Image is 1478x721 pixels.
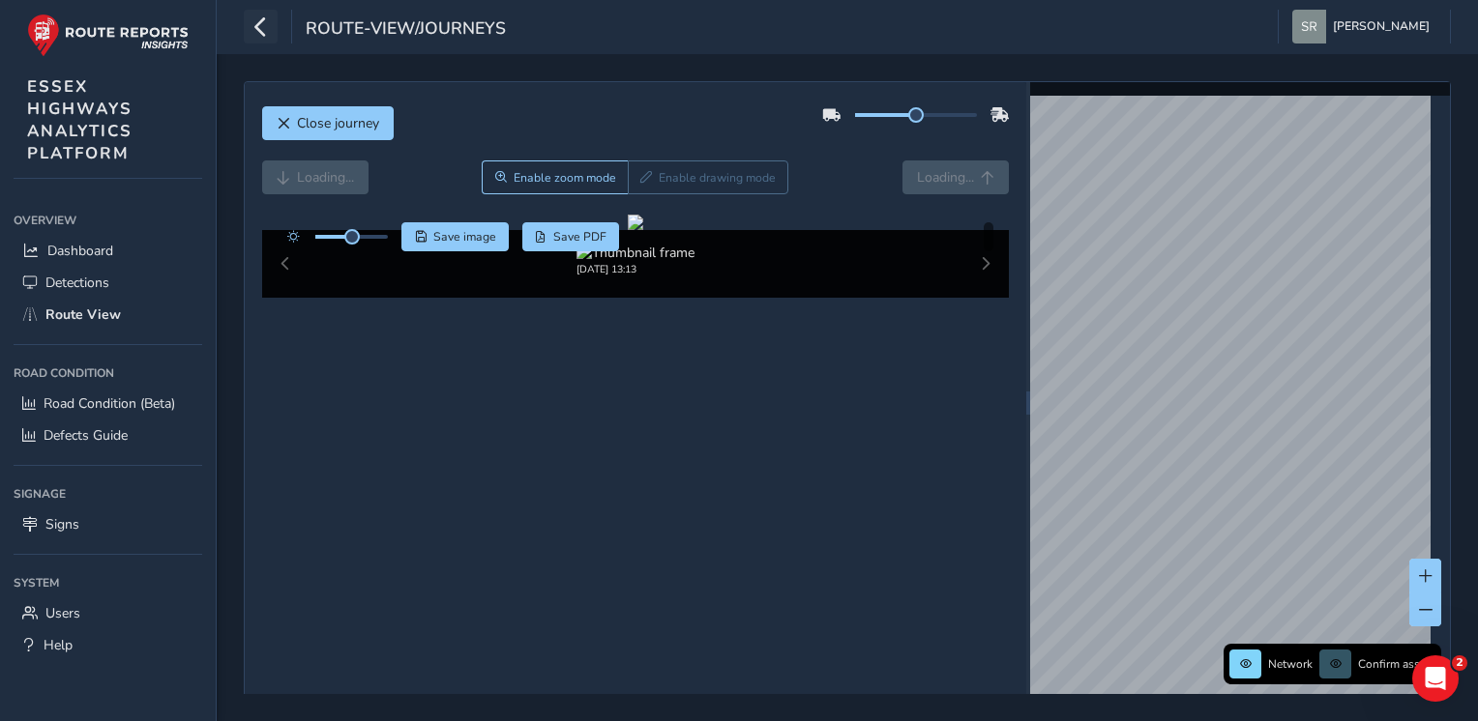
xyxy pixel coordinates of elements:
[306,16,506,43] span: route-view/journeys
[553,229,606,245] span: Save PDF
[45,604,80,622] span: Users
[1292,10,1326,43] img: diamond-layout
[14,388,202,419] a: Road Condition (Beta)
[1268,656,1313,672] span: Network
[576,262,695,276] div: [DATE] 13:13
[14,479,202,508] div: Signage
[514,170,616,186] span: Enable zoom mode
[522,222,620,251] button: PDF
[14,359,202,388] div: Road Condition
[44,636,73,654] span: Help
[482,160,628,194] button: Zoom
[14,568,202,597] div: System
[14,419,202,451] a: Defects Guide
[1358,656,1435,672] span: Confirm assets
[45,274,109,292] span: Detections
[1333,10,1430,43] span: [PERSON_NAME]
[44,394,175,413] span: Road Condition (Beta)
[576,244,695,262] img: Thumbnail frame
[1452,655,1467,671] span: 2
[27,14,189,57] img: rr logo
[262,106,394,140] button: Close journey
[401,222,509,251] button: Save
[14,508,202,540] a: Signs
[14,206,202,235] div: Overview
[45,515,79,534] span: Signs
[27,75,133,164] span: ESSEX HIGHWAYS ANALYTICS PLATFORM
[14,597,202,629] a: Users
[1292,10,1436,43] button: [PERSON_NAME]
[1412,655,1459,702] iframe: Intercom live chat
[14,629,202,661] a: Help
[14,267,202,299] a: Detections
[14,299,202,331] a: Route View
[14,235,202,267] a: Dashboard
[297,114,379,132] span: Close journey
[47,242,113,260] span: Dashboard
[45,305,121,324] span: Route View
[44,426,128,445] span: Defects Guide
[433,229,496,245] span: Save image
